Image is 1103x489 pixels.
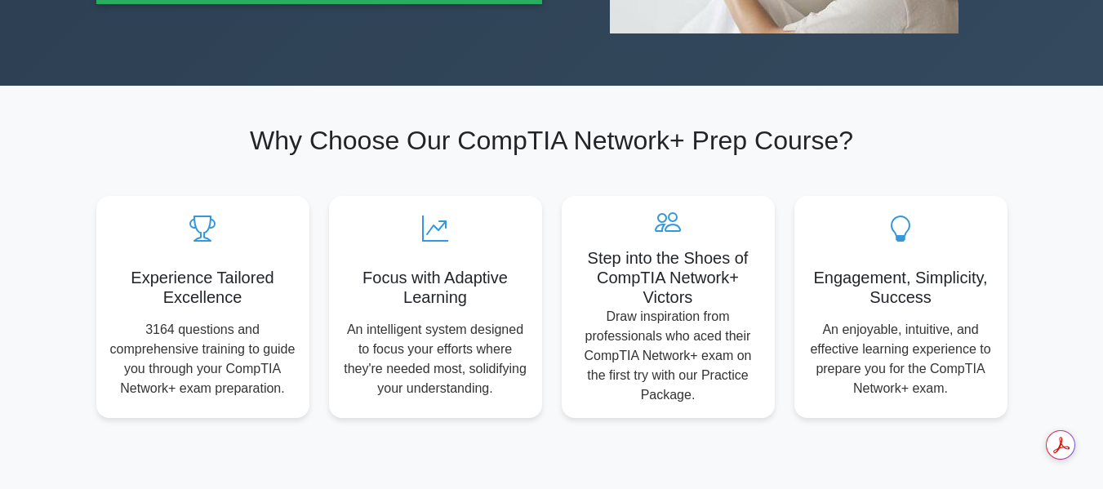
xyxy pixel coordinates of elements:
h5: Experience Tailored Excellence [109,268,296,307]
h5: Engagement, Simplicity, Success [807,268,994,307]
h2: Why Choose Our CompTIA Network+ Prep Course? [96,125,1007,156]
p: An enjoyable, intuitive, and effective learning experience to prepare you for the CompTIA Network... [807,320,994,398]
p: An intelligent system designed to focus your efforts where they're needed most, solidifying your ... [342,320,529,398]
p: Draw inspiration from professionals who aced their CompTIA Network+ exam on the first try with ou... [575,307,762,405]
h5: Step into the Shoes of CompTIA Network+ Victors [575,248,762,307]
p: 3164 questions and comprehensive training to guide you through your CompTIA Network+ exam prepara... [109,320,296,398]
h5: Focus with Adaptive Learning [342,268,529,307]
